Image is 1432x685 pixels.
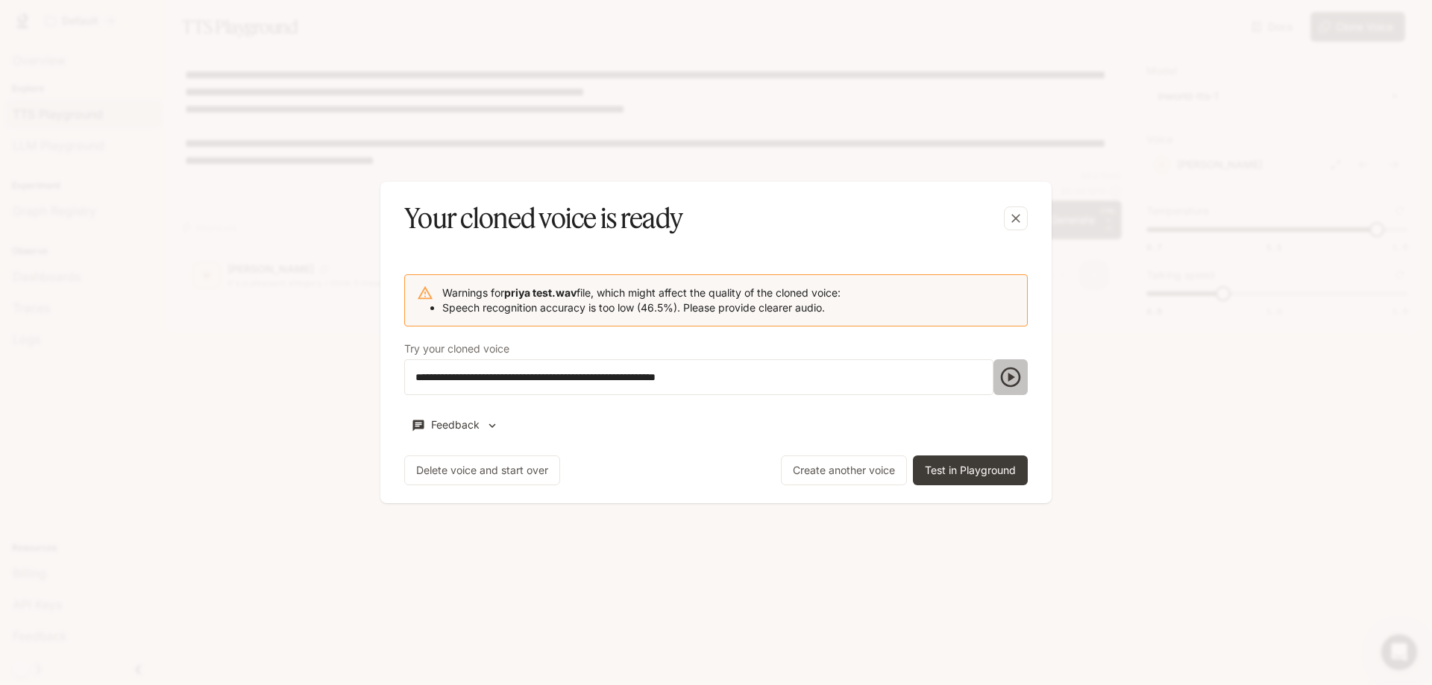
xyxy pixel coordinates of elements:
[404,344,509,354] p: Try your cloned voice
[404,413,506,438] button: Feedback
[404,455,560,485] button: Delete voice and start over
[913,455,1028,485] button: Test in Playground
[404,200,682,237] h5: Your cloned voice is ready
[781,455,907,485] button: Create another voice
[442,280,841,321] div: Warnings for file, which might affect the quality of the cloned voice:
[442,300,841,315] li: Speech recognition accuracy is too low (46.5%). Please provide clearer audio.
[504,286,577,299] b: priya test.wav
